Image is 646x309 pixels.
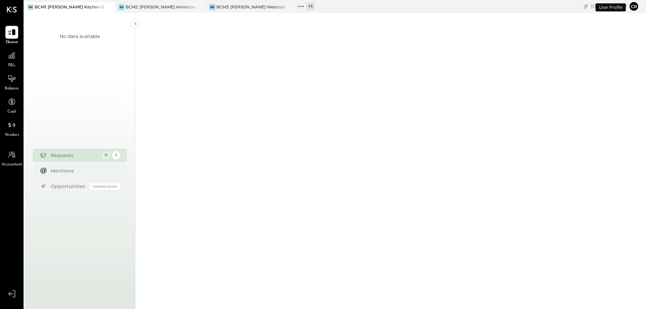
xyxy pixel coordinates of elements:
span: Balance [5,86,19,92]
div: 15 [102,151,110,159]
div: Coming Soon [90,183,120,190]
div: + 1 [306,2,315,10]
div: Opportunities [51,183,86,190]
a: Queue [0,26,23,45]
span: P&L [8,63,16,69]
div: [DATE] [591,3,627,9]
div: BCM3: [PERSON_NAME] Westside Grill [216,4,287,10]
div: BS [118,4,124,10]
a: Accountant [0,148,23,168]
a: Cash [0,95,23,115]
div: User Profile [596,3,626,11]
button: cr [629,1,639,12]
div: BR [209,4,215,10]
a: Balance [0,72,23,92]
div: copy link [582,3,589,10]
div: Mentions [51,167,117,174]
span: Vendors [5,132,19,138]
div: Requests [51,152,99,159]
div: BCM2: [PERSON_NAME] American Cooking [125,4,196,10]
span: Queue [6,39,18,45]
span: Cash [7,109,16,115]
div: BR [28,4,34,10]
a: Vendors [0,119,23,138]
div: 3 [112,151,120,159]
a: P&L [0,49,23,69]
span: Accountant [2,162,22,168]
div: No data available [60,33,100,40]
div: BCM1: [PERSON_NAME] Kitchen Bar Market [35,4,105,10]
